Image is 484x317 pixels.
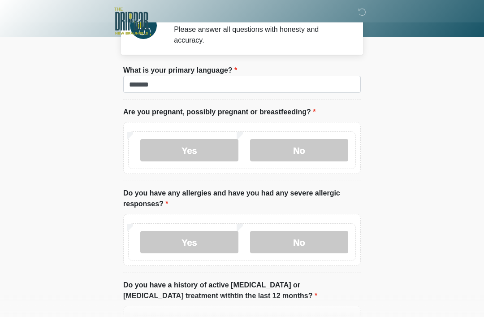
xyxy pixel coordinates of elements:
label: Yes [140,139,238,161]
label: Are you pregnant, possibly pregnant or breastfeeding? [123,107,315,117]
img: The DRIPBaR - New Braunfels Logo [114,7,148,36]
label: No [250,231,348,253]
label: No [250,139,348,161]
label: Do you have a history of active [MEDICAL_DATA] or [MEDICAL_DATA] treatment withtin the last 12 mo... [123,280,361,301]
label: Yes [140,231,238,253]
label: Do you have any allergies and have you had any severe allergic responses? [123,188,361,209]
label: What is your primary language? [123,65,237,76]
